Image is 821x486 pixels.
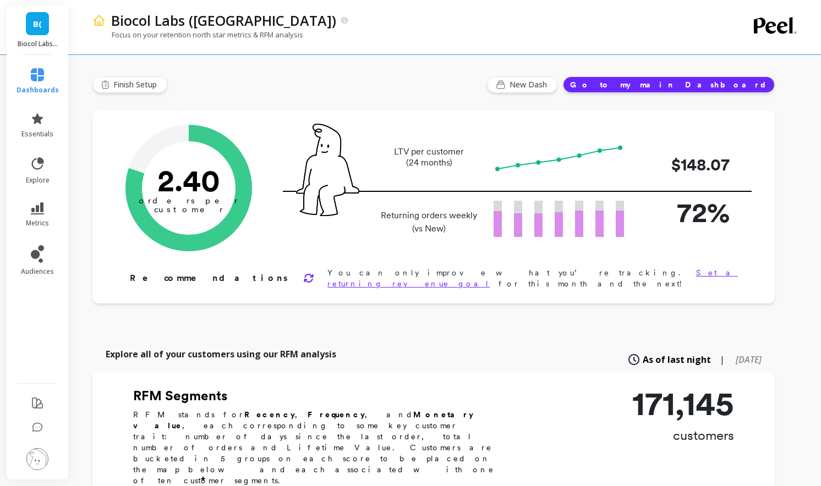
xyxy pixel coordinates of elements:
p: LTV per customer (24 months) [377,146,480,168]
span: essentials [21,130,53,139]
p: RFM stands for , , and , each corresponding to some key customer trait: number of days since the ... [133,409,507,486]
text: 2.40 [157,162,220,198]
span: B( [33,18,42,30]
p: Focus on your retention north star metrics & RFM analysis [92,30,303,40]
span: audiences [21,267,54,276]
p: Biocol Labs (US) [18,40,58,48]
img: profile picture [26,448,48,470]
tspan: orders per [139,196,239,206]
span: explore [26,176,50,185]
p: 171,145 [632,387,734,420]
p: Biocol Labs (US) [111,11,336,30]
img: pal seatted on line [296,124,359,216]
p: customers [632,427,734,444]
span: [DATE] [736,354,762,366]
button: New Dash [487,76,557,93]
button: Finish Setup [92,76,167,93]
span: dashboards [17,86,59,95]
span: Finish Setup [113,79,160,90]
p: You can only improve what you’re tracking. for this month and the next! [327,267,740,289]
img: header icon [92,14,106,27]
h2: RFM Segments [133,387,507,405]
p: 72% [642,192,730,233]
p: $148.07 [642,152,730,177]
p: Recommendations [130,272,290,285]
b: Recency [244,410,295,419]
p: Returning orders weekly (vs New) [377,209,480,235]
p: Explore all of your customers using our RFM analysis [106,347,336,361]
span: metrics [26,219,49,228]
b: Frequency [308,410,365,419]
span: New Dash [510,79,550,90]
button: Go to my main Dashboard [563,76,775,93]
span: | [720,353,725,366]
span: As of last night [643,353,711,366]
tspan: customer [154,205,224,214]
